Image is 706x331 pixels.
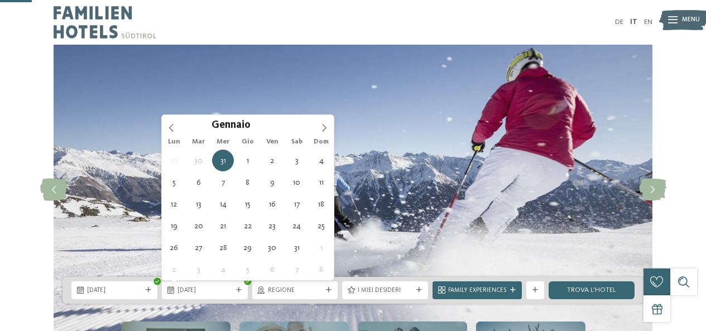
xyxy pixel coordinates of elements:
span: Gennaio 10, 2026 [286,171,308,193]
span: Gennaio 29, 2026 [237,237,258,258]
span: Gennaio 3, 2026 [286,150,308,171]
span: Gennaio 7, 2026 [212,171,234,193]
input: Year [251,119,287,131]
span: Gennaio 23, 2026 [261,215,283,237]
span: Febbraio 4, 2026 [212,258,234,280]
span: Febbraio 8, 2026 [310,258,332,280]
span: Gennaio 6, 2026 [188,171,209,193]
span: Dicembre 30, 2025 [188,150,209,171]
span: Family Experiences [448,286,506,295]
span: Sab [285,138,309,146]
span: Gennaio [212,121,251,131]
span: Gennaio 28, 2026 [212,237,234,258]
span: Gennaio 18, 2026 [310,193,332,215]
span: Dom [309,138,334,146]
span: Gennaio 12, 2026 [163,193,185,215]
span: Mer [211,138,236,146]
span: [DATE] [87,286,142,295]
span: Regione [268,286,323,295]
span: Gennaio 24, 2026 [286,215,308,237]
span: Menu [682,16,700,25]
span: Gennaio 25, 2026 [310,215,332,237]
span: Gio [236,138,260,146]
span: [DATE] [177,286,232,295]
span: Gennaio 13, 2026 [188,193,209,215]
span: Gennaio 31, 2026 [286,237,308,258]
span: Mar [186,138,211,146]
span: Gennaio 14, 2026 [212,193,234,215]
span: Lun [162,138,186,146]
span: Febbraio 6, 2026 [261,258,283,280]
span: I miei desideri [358,286,412,295]
span: Febbraio 5, 2026 [237,258,258,280]
span: Gennaio 5, 2026 [163,171,185,193]
span: Dicembre 29, 2025 [163,150,185,171]
span: Febbraio 2, 2026 [163,258,185,280]
span: Gennaio 22, 2026 [237,215,258,237]
span: Gennaio 11, 2026 [310,171,332,193]
a: DE [615,18,623,26]
span: Dicembre 31, 2025 [212,150,234,171]
span: Febbraio 1, 2026 [310,237,332,258]
span: Febbraio 7, 2026 [286,258,308,280]
span: Gennaio 1, 2026 [237,150,258,171]
span: Gennaio 4, 2026 [310,150,332,171]
span: Gennaio 30, 2026 [261,237,283,258]
span: Gennaio 15, 2026 [237,193,258,215]
span: Gennaio 26, 2026 [163,237,185,258]
span: Gennaio 8, 2026 [237,171,258,193]
a: IT [630,18,637,26]
span: Gennaio 16, 2026 [261,193,283,215]
span: Gennaio 27, 2026 [188,237,209,258]
span: Gennaio 2, 2026 [261,150,283,171]
span: Gennaio 19, 2026 [163,215,185,237]
span: Febbraio 3, 2026 [188,258,209,280]
span: Gennaio 20, 2026 [188,215,209,237]
span: Gennaio 9, 2026 [261,171,283,193]
span: Gennaio 17, 2026 [286,193,308,215]
span: Gennaio 21, 2026 [212,215,234,237]
a: EN [644,18,652,26]
span: Ven [260,138,285,146]
a: trova l’hotel [549,281,635,299]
